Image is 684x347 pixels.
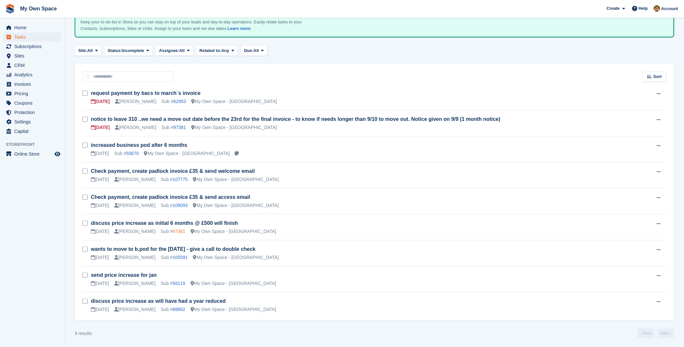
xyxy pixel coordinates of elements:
[173,229,185,234] a: 97381
[91,194,250,200] a: Check payment, create padlock invoice £35 & send access email
[108,47,122,54] span: Status:
[14,32,53,42] span: Tasks
[3,98,61,108] a: menu
[91,254,109,261] div: [DATE]
[14,117,53,126] span: Settings
[200,47,221,54] span: Related to:
[3,89,61,98] a: menu
[91,116,501,122] a: notice to leave 310 ..we need a move out date before the 23rd for the final invoice - to know if ...
[14,108,53,117] span: Protection
[91,142,187,148] a: increased business pod after 6 months
[161,306,185,313] div: Sub #
[75,330,92,337] div: 9 results
[161,202,188,209] div: Sub #
[6,141,65,148] span: Storefront
[91,228,109,235] div: [DATE]
[3,70,61,79] a: menu
[114,254,155,261] div: [PERSON_NAME]
[221,47,230,54] span: Any
[161,280,185,287] div: Sub #
[653,73,662,80] span: Sort
[661,6,678,12] span: Account
[159,47,179,54] span: Assignee:
[91,168,255,174] a: Check payment, create padlock invoice £35 & send welcome email
[18,3,59,14] a: My Own Space
[91,124,110,131] div: [DATE]
[144,150,230,157] div: My Own Space - [GEOGRAPHIC_DATA]
[191,306,276,313] div: My Own Space - [GEOGRAPHIC_DATA]
[173,281,185,286] a: 56119
[161,254,188,261] div: Sub #
[161,176,188,183] div: Sub #
[3,80,61,89] a: menu
[607,5,620,12] span: Create
[3,61,61,70] a: menu
[3,32,61,42] a: menu
[114,176,155,183] div: [PERSON_NAME]
[14,127,53,136] span: Capital
[3,117,61,126] a: menu
[193,176,279,183] div: My Own Space - [GEOGRAPHIC_DATA]
[191,98,277,105] div: My Own Space - [GEOGRAPHIC_DATA]
[191,228,276,235] div: My Own Space - [GEOGRAPHIC_DATA]
[3,42,61,51] a: menu
[637,328,676,338] nav: Page
[91,272,157,278] a: send price increase for jan
[179,47,185,54] span: All
[173,255,188,260] a: 105591
[657,328,674,338] a: Next
[14,42,53,51] span: Subscriptions
[14,89,53,98] span: Pricing
[91,202,109,209] div: [DATE]
[14,80,53,89] span: Invoices
[14,70,53,79] span: Analytics
[173,177,188,182] a: 107775
[196,45,238,56] button: Related to: Any
[114,228,155,235] div: [PERSON_NAME]
[193,254,279,261] div: My Own Space - [GEOGRAPHIC_DATA]
[162,124,186,131] div: Sub #
[14,149,53,159] span: Online Store
[3,23,61,32] a: menu
[162,98,186,105] div: Sub #
[639,5,648,12] span: Help
[14,23,53,32] span: Home
[254,47,259,54] span: All
[228,26,251,31] a: Learn more
[114,150,139,157] div: Sub #
[244,47,254,54] span: Due:
[3,149,61,159] a: menu
[3,127,61,136] a: menu
[14,51,53,60] span: Sites
[81,19,308,32] p: Keep your to-do list in Stora so you can stay on top of your leads and day-to-day operations. Eas...
[5,4,15,14] img: stora-icon-8386f47178a22dfd0bd8f6a31ec36ba5ce8667c1dd55bd0f319d3a0aa187defe.svg
[115,124,156,131] div: [PERSON_NAME]
[91,150,109,157] div: [DATE]
[3,108,61,117] a: menu
[91,90,201,96] a: request payment by bacs to march`s invoice
[654,5,660,12] img: Keely Collin
[91,298,226,304] a: discuss price increase as will have had a year reduced
[191,280,276,287] div: My Own Space - [GEOGRAPHIC_DATA]
[173,307,185,312] a: 68802
[114,202,155,209] div: [PERSON_NAME]
[3,51,61,60] a: menu
[191,124,277,131] div: My Own Space - [GEOGRAPHIC_DATA]
[173,203,188,208] a: 109093
[14,61,53,70] span: CRM
[91,306,109,313] div: [DATE]
[54,150,61,158] a: Preview store
[75,45,102,56] button: Site: All
[161,228,185,235] div: Sub #
[193,202,279,209] div: My Own Space - [GEOGRAPHIC_DATA]
[173,125,186,130] a: 97381
[126,151,139,156] a: 55670
[114,280,155,287] div: [PERSON_NAME]
[241,45,267,56] button: Due: All
[104,45,153,56] button: Status: Incomplete
[173,99,186,104] a: 62953
[91,280,109,287] div: [DATE]
[115,98,156,105] div: [PERSON_NAME]
[91,246,255,252] a: wants to move to b.pod for the [DATE] - give a call to double check
[78,47,87,54] span: Site:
